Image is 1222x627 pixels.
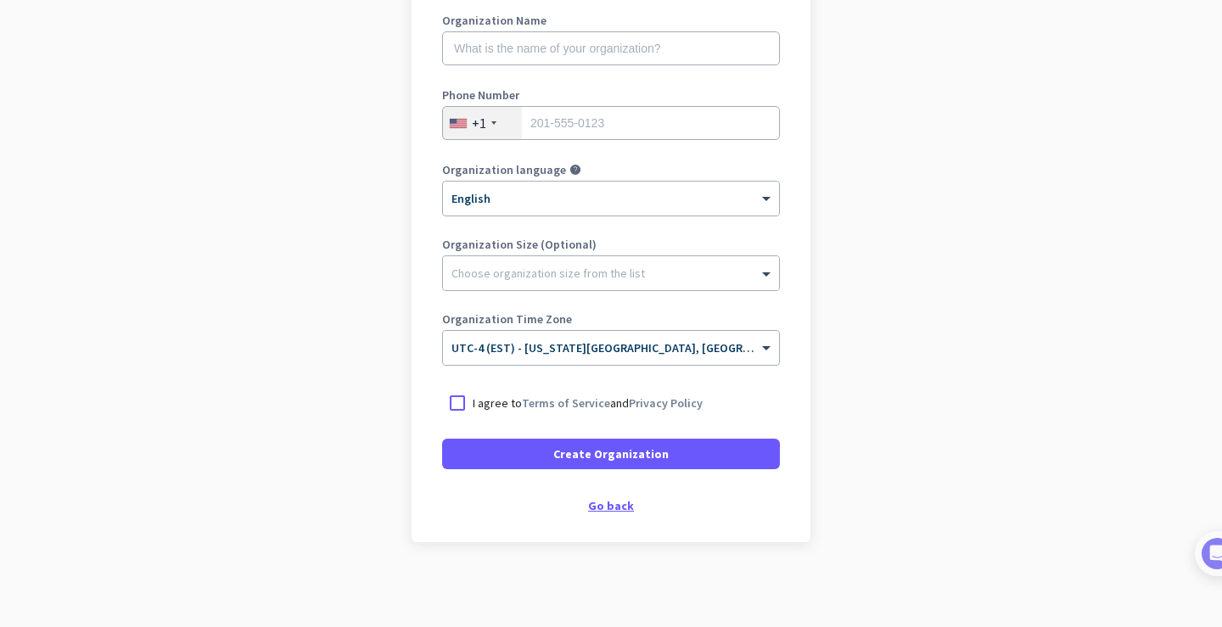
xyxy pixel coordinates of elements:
[442,89,780,101] label: Phone Number
[522,395,610,411] a: Terms of Service
[442,313,780,325] label: Organization Time Zone
[442,500,780,512] div: Go back
[442,106,780,140] input: 201-555-0123
[553,445,669,462] span: Create Organization
[442,439,780,469] button: Create Organization
[629,395,703,411] a: Privacy Policy
[442,14,780,26] label: Organization Name
[442,164,566,176] label: Organization language
[472,115,486,132] div: +1
[442,31,780,65] input: What is the name of your organization?
[569,164,581,176] i: help
[442,238,780,250] label: Organization Size (Optional)
[473,395,703,411] p: I agree to and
